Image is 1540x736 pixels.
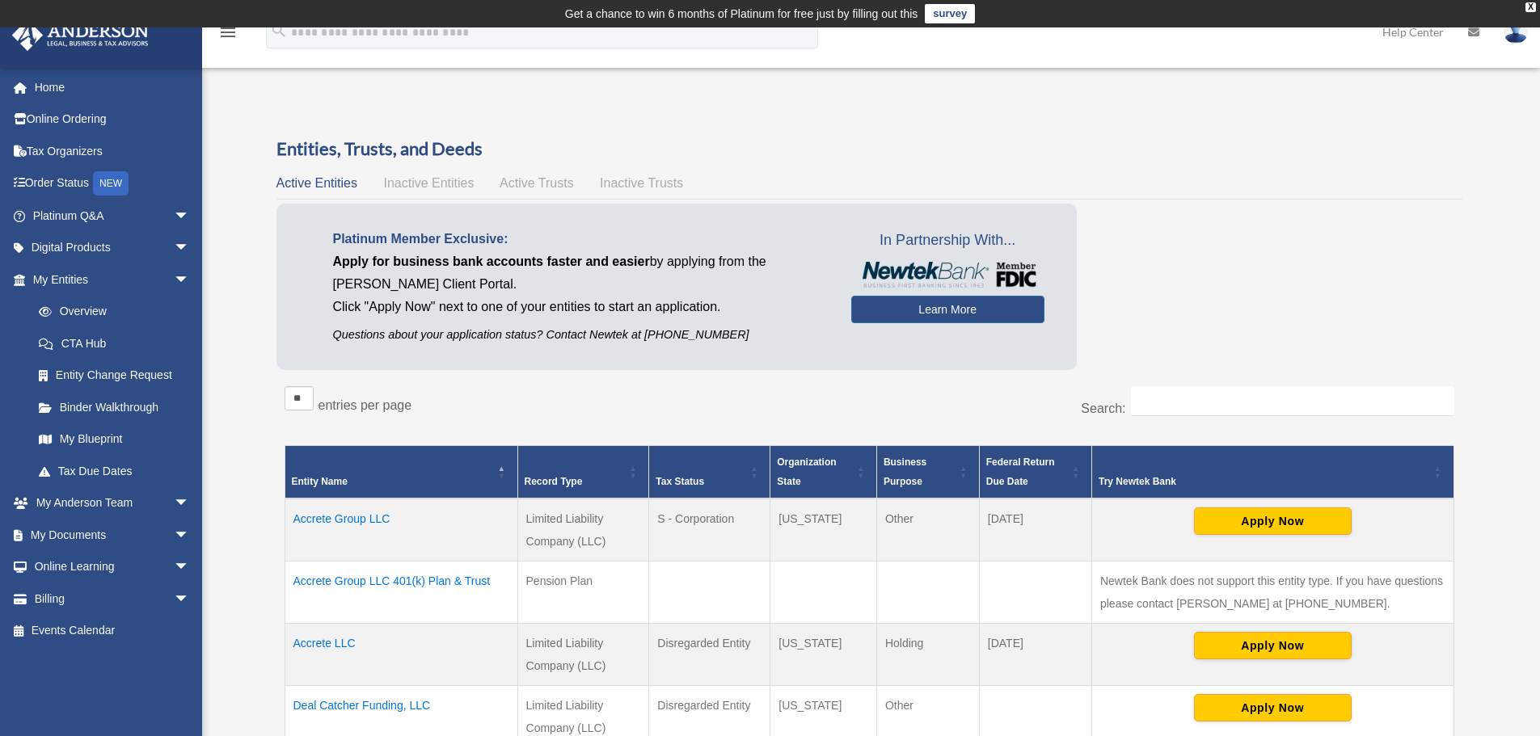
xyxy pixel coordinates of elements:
a: My Documentsarrow_drop_down [11,519,214,551]
span: Entity Name [292,476,348,487]
p: Click "Apply Now" next to one of your entities to start an application. [333,296,827,318]
span: In Partnership With... [851,228,1044,254]
span: arrow_drop_down [174,263,206,297]
img: User Pic [1504,20,1528,44]
td: Disregarded Entity [649,624,770,686]
label: entries per page [319,398,412,412]
img: Anderson Advisors Platinum Portal [7,19,154,51]
a: Overview [23,296,198,328]
a: Tax Organizers [11,135,214,167]
button: Apply Now [1194,694,1352,721]
a: Platinum Q&Aarrow_drop_down [11,200,214,232]
span: Tax Status [656,476,704,487]
span: Inactive Entities [383,176,474,190]
button: Apply Now [1194,507,1352,535]
p: by applying from the [PERSON_NAME] Client Portal. [333,250,827,296]
span: arrow_drop_down [174,519,206,552]
td: [US_STATE] [770,498,877,561]
td: Limited Liability Company (LLC) [517,624,649,686]
a: Order StatusNEW [11,167,214,200]
span: Inactive Trusts [600,176,683,190]
a: survey [925,4,975,23]
span: arrow_drop_down [174,200,206,233]
span: arrow_drop_down [174,232,206,265]
a: Binder Walkthrough [23,391,206,423]
td: Accrete LLC [285,624,517,686]
span: Active Entities [276,176,357,190]
i: search [270,22,288,40]
span: Federal Return Due Date [986,456,1055,487]
label: Search: [1081,402,1125,415]
div: NEW [93,171,129,196]
a: Home [11,71,214,103]
a: My Anderson Teamarrow_drop_down [11,487,214,519]
th: Tax Status: Activate to sort [649,446,770,499]
span: arrow_drop_down [174,551,206,584]
a: Online Ordering [11,103,214,136]
div: Try Newtek Bank [1099,472,1429,491]
button: Apply Now [1194,632,1352,659]
a: Events Calendar [11,615,214,647]
span: Apply for business bank accounts faster and easier [333,254,650,268]
span: arrow_drop_down [174,582,206,616]
p: Questions about your application status? Contact Newtek at [PHONE_NUMBER] [333,325,827,345]
span: Business Purpose [884,456,926,487]
div: Get a chance to win 6 months of Platinum for free just by filling out this [565,4,918,23]
i: menu [218,23,238,42]
a: Billingarrow_drop_down [11,582,214,615]
td: Holding [876,624,979,686]
td: [DATE] [979,498,1091,561]
p: Platinum Member Exclusive: [333,228,827,250]
h3: Entities, Trusts, and Deeds [276,137,1462,162]
td: Pension Plan [517,561,649,624]
a: Tax Due Dates [23,455,206,487]
a: menu [218,28,238,42]
a: Learn More [851,296,1044,323]
td: Limited Liability Company (LLC) [517,498,649,561]
td: Accrete Group LLC [285,498,517,561]
th: Organization State: Activate to sort [770,446,877,499]
th: Entity Name: Activate to invert sorting [285,446,517,499]
td: S - Corporation [649,498,770,561]
td: Newtek Bank does not support this entity type. If you have questions please contact [PERSON_NAME]... [1091,561,1454,624]
span: Active Trusts [500,176,574,190]
div: close [1525,2,1536,12]
td: [DATE] [979,624,1091,686]
th: Record Type: Activate to sort [517,446,649,499]
a: Digital Productsarrow_drop_down [11,232,214,264]
a: CTA Hub [23,327,206,360]
span: Organization State [777,456,836,487]
a: Online Learningarrow_drop_down [11,551,214,583]
img: NewtekBankLogoSM.png [859,262,1036,288]
a: My Blueprint [23,423,206,456]
td: [US_STATE] [770,624,877,686]
td: Other [876,498,979,561]
td: Accrete Group LLC 401(k) Plan & Trust [285,561,517,624]
th: Business Purpose: Activate to sort [876,446,979,499]
span: Record Type [525,476,583,487]
th: Federal Return Due Date: Activate to sort [979,446,1091,499]
span: arrow_drop_down [174,487,206,520]
th: Try Newtek Bank : Activate to sort [1091,446,1454,499]
a: My Entitiesarrow_drop_down [11,263,206,296]
a: Entity Change Request [23,360,206,392]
